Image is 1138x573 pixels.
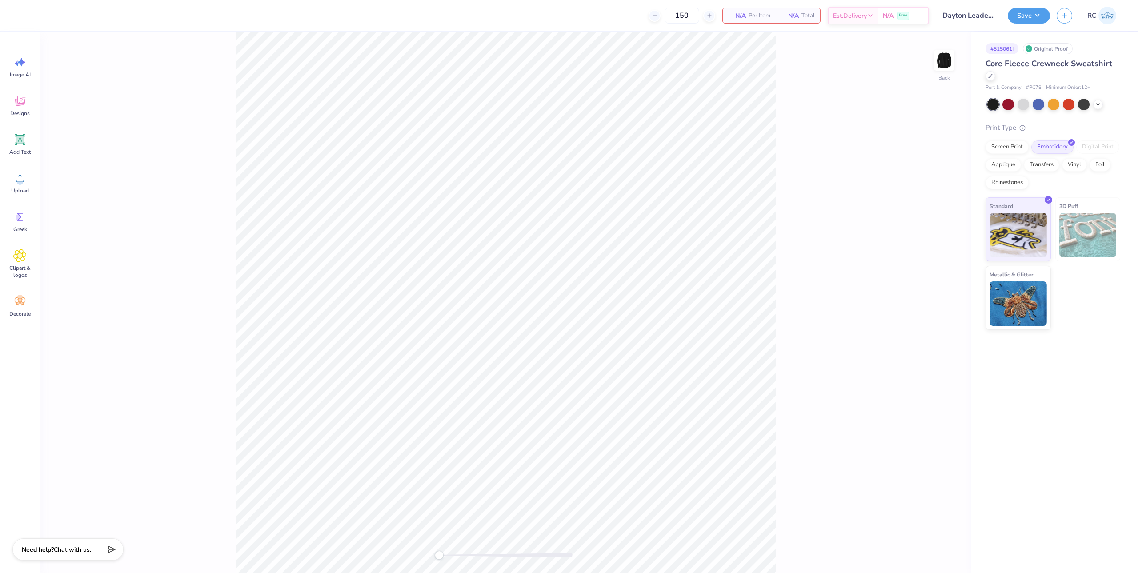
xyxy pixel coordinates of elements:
[1090,158,1110,172] div: Foil
[986,58,1112,69] span: Core Fleece Crewneck Sweatshirt
[728,11,746,20] span: N/A
[10,71,31,78] span: Image AI
[13,226,27,233] span: Greek
[986,84,1022,92] span: Port & Company
[1031,140,1074,154] div: Embroidery
[9,148,31,156] span: Add Text
[990,213,1047,257] img: Standard
[1024,158,1059,172] div: Transfers
[1083,7,1120,24] a: RC
[986,176,1029,189] div: Rhinestones
[986,43,1018,54] div: # 515061I
[935,52,953,69] img: Back
[10,110,30,117] span: Designs
[9,310,31,317] span: Decorate
[883,11,894,20] span: N/A
[22,545,54,554] strong: Need help?
[986,123,1120,133] div: Print Type
[990,281,1047,326] img: Metallic & Glitter
[1087,11,1096,21] span: RC
[1059,201,1078,211] span: 3D Puff
[1023,43,1073,54] div: Original Proof
[990,270,1034,279] span: Metallic & Glitter
[986,140,1029,154] div: Screen Print
[1008,8,1050,24] button: Save
[435,551,444,560] div: Accessibility label
[899,12,907,19] span: Free
[936,7,1001,24] input: Untitled Design
[1098,7,1116,24] img: Rio Cabojoc
[749,11,770,20] span: Per Item
[781,11,799,20] span: N/A
[833,11,867,20] span: Est. Delivery
[11,187,29,194] span: Upload
[801,11,815,20] span: Total
[990,201,1013,211] span: Standard
[1026,84,1042,92] span: # PC78
[665,8,699,24] input: – –
[1059,213,1117,257] img: 3D Puff
[54,545,91,554] span: Chat with us.
[938,74,950,82] div: Back
[1046,84,1090,92] span: Minimum Order: 12 +
[5,264,35,279] span: Clipart & logos
[1076,140,1119,154] div: Digital Print
[986,158,1021,172] div: Applique
[1062,158,1087,172] div: Vinyl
